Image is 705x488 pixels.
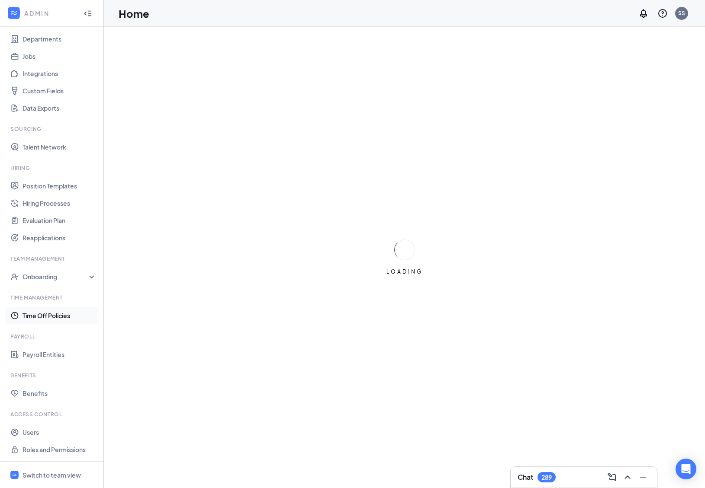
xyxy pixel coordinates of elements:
[84,9,92,18] svg: Collapse
[23,99,97,117] a: Data Exports
[23,212,97,229] a: Evaluation Plan
[23,424,97,441] a: Users
[23,48,97,65] a: Jobs
[23,138,97,156] a: Talent Network
[541,474,552,481] div: 289
[383,268,426,275] div: LOADING
[622,472,633,482] svg: ChevronUp
[678,10,685,17] div: SS
[10,125,95,133] div: Sourcing
[23,195,97,212] a: Hiring Processes
[10,333,95,340] div: Payroll
[638,472,648,482] svg: Minimize
[607,472,617,482] svg: ComposeMessage
[10,9,18,17] svg: WorkstreamLogo
[23,65,97,82] a: Integrations
[23,471,81,479] div: Switch to team view
[23,385,97,402] a: Benefits
[23,229,97,246] a: Reapplications
[23,441,97,458] a: Roles and Permissions
[23,346,97,363] a: Payroll Entities
[605,470,619,484] button: ComposeMessage
[10,294,95,301] div: Time Management
[12,472,17,478] svg: WorkstreamLogo
[518,472,533,482] h3: Chat
[23,307,97,324] a: Time Off Policies
[23,30,97,48] a: Departments
[10,272,19,281] svg: UserCheck
[24,9,76,18] div: ADMIN
[636,470,650,484] button: Minimize
[10,255,95,262] div: Team Management
[638,8,649,19] svg: Notifications
[10,164,95,172] div: Hiring
[23,82,97,99] a: Custom Fields
[10,372,95,379] div: Benefits
[657,8,668,19] svg: QuestionInfo
[621,470,634,484] button: ChevronUp
[23,272,89,281] div: Onboarding
[10,411,95,418] div: Access control
[676,459,696,479] div: Open Intercom Messenger
[23,177,97,195] a: Position Templates
[119,6,149,21] h1: Home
